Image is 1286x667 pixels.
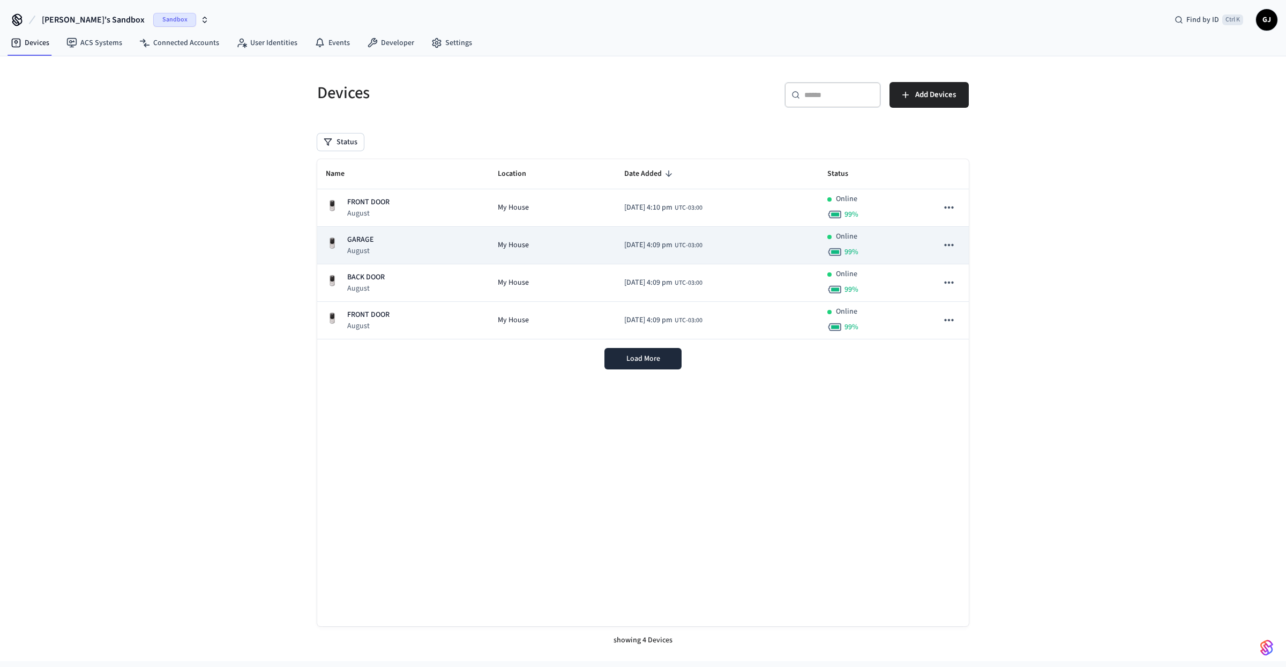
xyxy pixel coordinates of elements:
[624,277,672,288] span: [DATE] 4:09 pm
[498,166,540,182] span: Location
[624,240,702,251] div: America/Sao_Paulo
[1222,14,1243,25] span: Ctrl K
[1257,10,1276,29] span: GJ
[675,316,702,325] span: UTC-03:00
[58,33,131,53] a: ACS Systems
[889,82,969,108] button: Add Devices
[326,312,339,325] img: Yale Assure Touchscreen Wifi Smart Lock, Satin Nickel, Front
[836,306,857,317] p: Online
[153,13,196,27] span: Sandbox
[675,278,702,288] span: UTC-03:00
[317,159,969,339] table: sticky table
[624,202,702,213] div: America/Sao_Paulo
[317,134,364,151] button: Status
[836,194,857,205] p: Online
[423,33,481,53] a: Settings
[624,166,676,182] span: Date Added
[326,237,339,250] img: Yale Assure Touchscreen Wifi Smart Lock, Satin Nickel, Front
[326,166,358,182] span: Name
[42,13,145,26] span: [PERSON_NAME]'s Sandbox
[844,247,858,257] span: 99 %
[347,197,390,208] p: FRONT DOOR
[317,626,969,655] div: showing 4 Devices
[844,322,858,332] span: 99 %
[624,277,702,288] div: America/Sao_Paulo
[347,234,373,246] p: GARAGE
[844,209,858,220] span: 99 %
[347,272,385,283] p: BACK DOOR
[498,277,529,288] span: My House
[498,202,529,213] span: My House
[675,203,702,213] span: UTC-03:00
[347,321,390,331] p: August
[347,208,390,219] p: August
[624,315,672,326] span: [DATE] 4:09 pm
[317,82,637,104] h5: Devices
[1166,10,1252,29] div: Find by IDCtrl K
[326,275,339,287] img: Yale Assure Touchscreen Wifi Smart Lock, Satin Nickel, Front
[131,33,228,53] a: Connected Accounts
[836,231,857,242] p: Online
[844,284,858,295] span: 99 %
[358,33,423,53] a: Developer
[498,315,529,326] span: My House
[306,33,358,53] a: Events
[2,33,58,53] a: Devices
[675,241,702,250] span: UTC-03:00
[326,199,339,212] img: Yale Assure Touchscreen Wifi Smart Lock, Satin Nickel, Front
[1186,14,1219,25] span: Find by ID
[1260,639,1273,656] img: SeamLogoGradient.69752ec5.svg
[836,269,857,280] p: Online
[624,202,672,213] span: [DATE] 4:10 pm
[498,240,529,251] span: My House
[347,246,373,256] p: August
[1256,9,1277,31] button: GJ
[228,33,306,53] a: User Identities
[827,166,862,182] span: Status
[624,315,702,326] div: America/Sao_Paulo
[347,283,385,294] p: August
[624,240,672,251] span: [DATE] 4:09 pm
[347,309,390,321] p: FRONT DOOR
[626,353,660,364] span: Load More
[915,88,956,102] span: Add Devices
[604,348,682,369] button: Load More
